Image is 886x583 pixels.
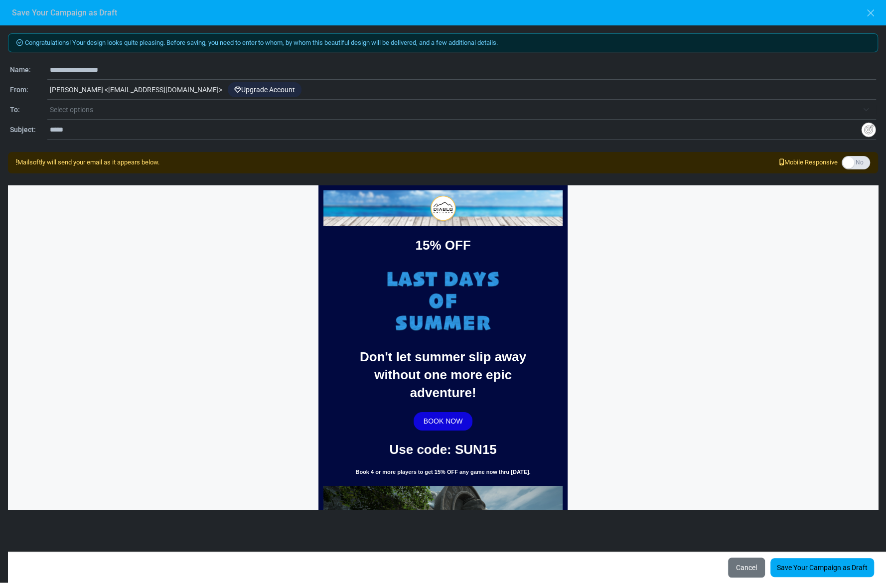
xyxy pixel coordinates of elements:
div: Congratulations! Your design looks quite pleasing. Before saving, you need to enter to whom, by w... [8,33,878,52]
span: Select options [50,101,876,119]
strong: Book 4 or more players to get 15% OFF any game now thru [DATE]. [355,469,530,475]
div: Subject: [10,125,47,135]
a: BOOK NOW [414,412,473,431]
span: Select options [50,106,93,114]
a: Save Your Campaign as Draft [770,558,874,577]
strong: Use code: SUN15 [389,442,496,457]
span: Mobile Responsive [779,157,838,167]
a: Upgrade Account [228,82,301,97]
strong: 15% OFF [415,238,470,253]
img: Insert Variable [861,122,876,138]
strong: Don't let summer slip away without one more epic adventure! [360,349,526,401]
span: Select options [50,104,858,116]
div: Mailsoftly will send your email as it appears below. [16,157,159,167]
span: BOOK NOW [424,417,463,425]
div: [PERSON_NAME] < [EMAIL_ADDRESS][DOMAIN_NAME] > [47,81,876,100]
div: From: [10,85,47,95]
h6: Save Your Campaign as Draft [12,8,117,17]
button: Cancel [728,557,765,578]
div: To: [10,105,47,115]
div: Name: [10,65,47,75]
